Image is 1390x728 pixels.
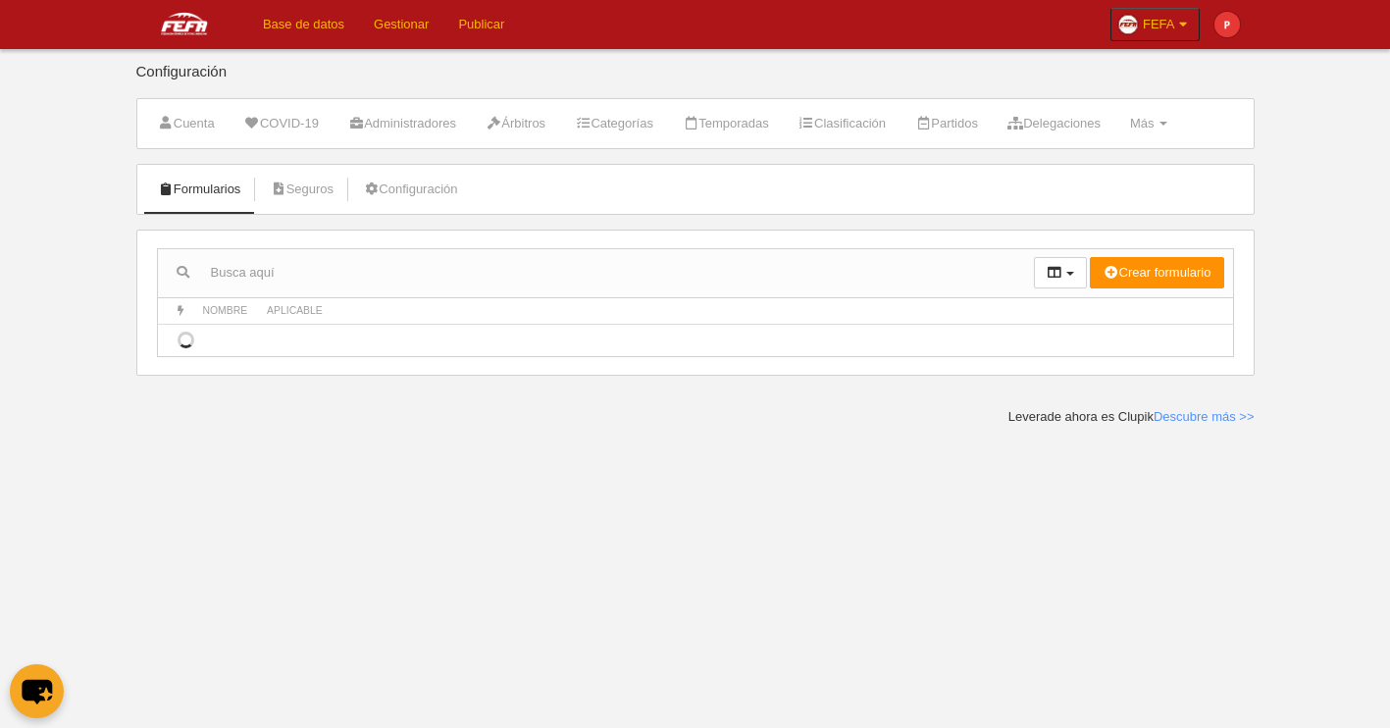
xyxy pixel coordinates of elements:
a: Temporadas [672,109,780,138]
a: Seguros [259,175,344,204]
a: Partidos [904,109,989,138]
a: Formularios [147,175,252,204]
span: FEFA [1143,15,1175,34]
a: Categorías [564,109,664,138]
input: Busca aquí [158,258,1034,287]
a: FEFA [1110,8,1200,41]
div: Leverade ahora es Clupik [1008,408,1255,426]
a: Configuración [352,175,468,204]
a: COVID-19 [233,109,330,138]
button: Crear formulario [1090,257,1223,288]
span: Más [1130,116,1155,130]
div: Configuración [136,64,1255,98]
button: chat-button [10,664,64,718]
a: Clasificación [788,109,897,138]
a: Árbitros [475,109,556,138]
a: Descubre más >> [1154,409,1255,424]
a: Delegaciones [997,109,1111,138]
a: Administradores [337,109,467,138]
span: Aplicable [267,305,323,316]
span: Nombre [203,305,248,316]
a: Cuenta [147,109,226,138]
a: Más [1119,109,1178,138]
img: Oazxt6wLFNvE.30x30.jpg [1118,15,1138,34]
img: FEFA [136,12,232,35]
img: c2l6ZT0zMHgzMCZmcz05JnRleHQ9UCZiZz1lNTM5MzU%3D.png [1214,12,1240,37]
